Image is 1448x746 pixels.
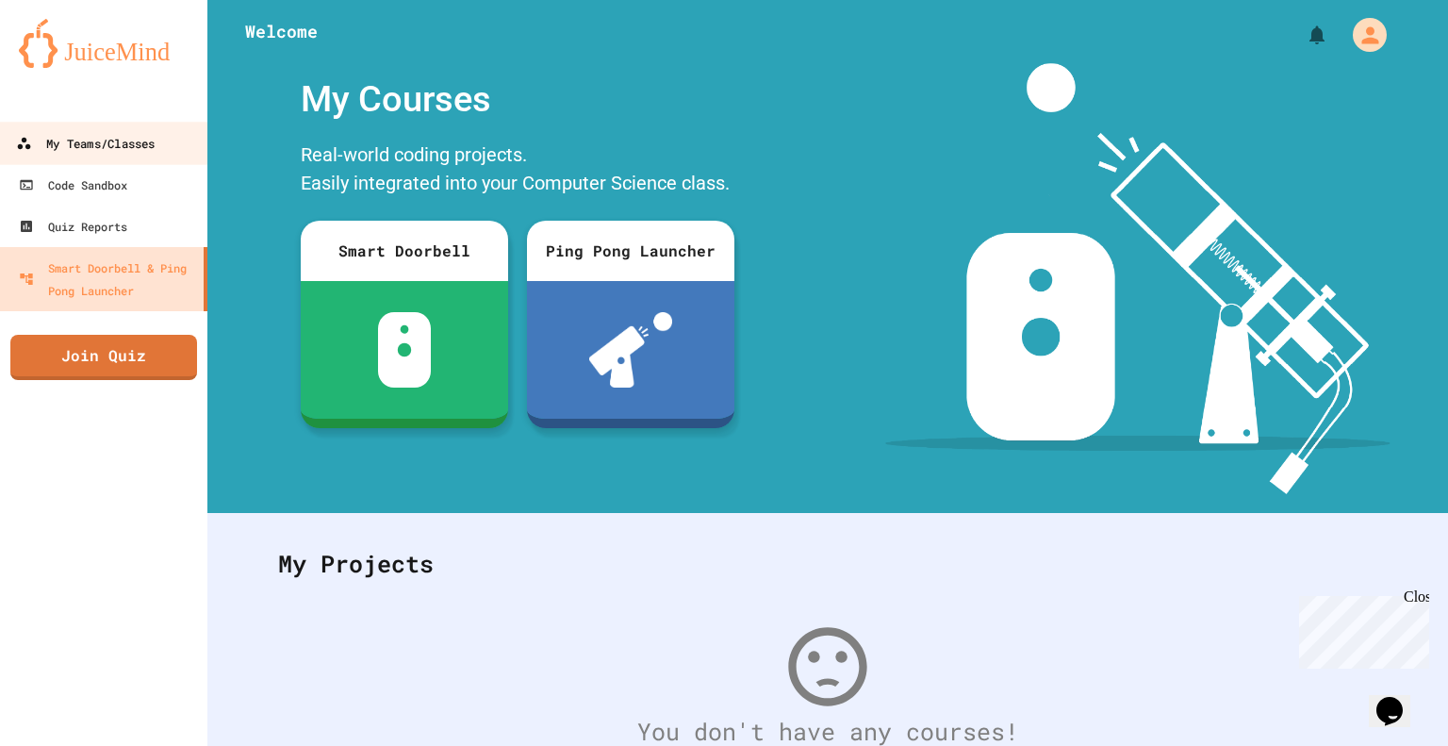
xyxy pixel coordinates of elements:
[1369,671,1429,727] iframe: chat widget
[885,63,1390,494] img: banner-image-my-projects.png
[19,19,189,68] img: logo-orange.svg
[10,335,197,380] a: Join Quiz
[589,312,673,388] img: ppl-with-ball.png
[1333,13,1391,57] div: My Account
[19,215,127,238] div: Quiz Reports
[1292,589,1429,669] iframe: chat widget
[19,174,127,196] div: Code Sandbox
[1271,19,1333,51] div: My Notifications
[291,63,744,136] div: My Courses
[8,8,130,120] div: Chat with us now!Close
[19,257,196,302] div: Smart Doorbell & Ping Pong Launcher
[291,136,744,207] div: Real-world coding projects. Easily integrated into your Computer Science class.
[527,221,734,281] div: Ping Pong Launcher
[301,221,508,281] div: Smart Doorbell
[16,132,155,156] div: My Teams/Classes
[259,527,1396,601] div: My Projects
[378,312,432,388] img: sdb-white.svg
